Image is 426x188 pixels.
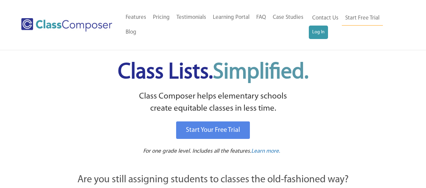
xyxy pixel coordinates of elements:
[122,25,140,40] a: Blog
[213,62,308,83] span: Simplified.
[309,11,342,26] a: Contact Us
[309,11,400,39] nav: Header Menu
[253,10,269,25] a: FAQ
[118,62,308,83] span: Class Lists.
[251,147,280,156] a: Learn more.
[143,148,251,154] span: For one grade level. Includes all the features.
[40,90,386,115] p: Class Composer helps elementary schools create equitable classes in less time.
[342,11,383,26] a: Start Free Trial
[186,127,240,134] span: Start Your Free Trial
[251,148,280,154] span: Learn more.
[150,10,173,25] a: Pricing
[209,10,253,25] a: Learning Portal
[173,10,209,25] a: Testimonials
[269,10,307,25] a: Case Studies
[122,10,150,25] a: Features
[41,173,385,187] p: Are you still assigning students to classes the old-fashioned way?
[122,10,309,40] nav: Header Menu
[21,18,112,32] img: Class Composer
[309,26,328,39] a: Log In
[176,121,250,139] a: Start Your Free Trial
